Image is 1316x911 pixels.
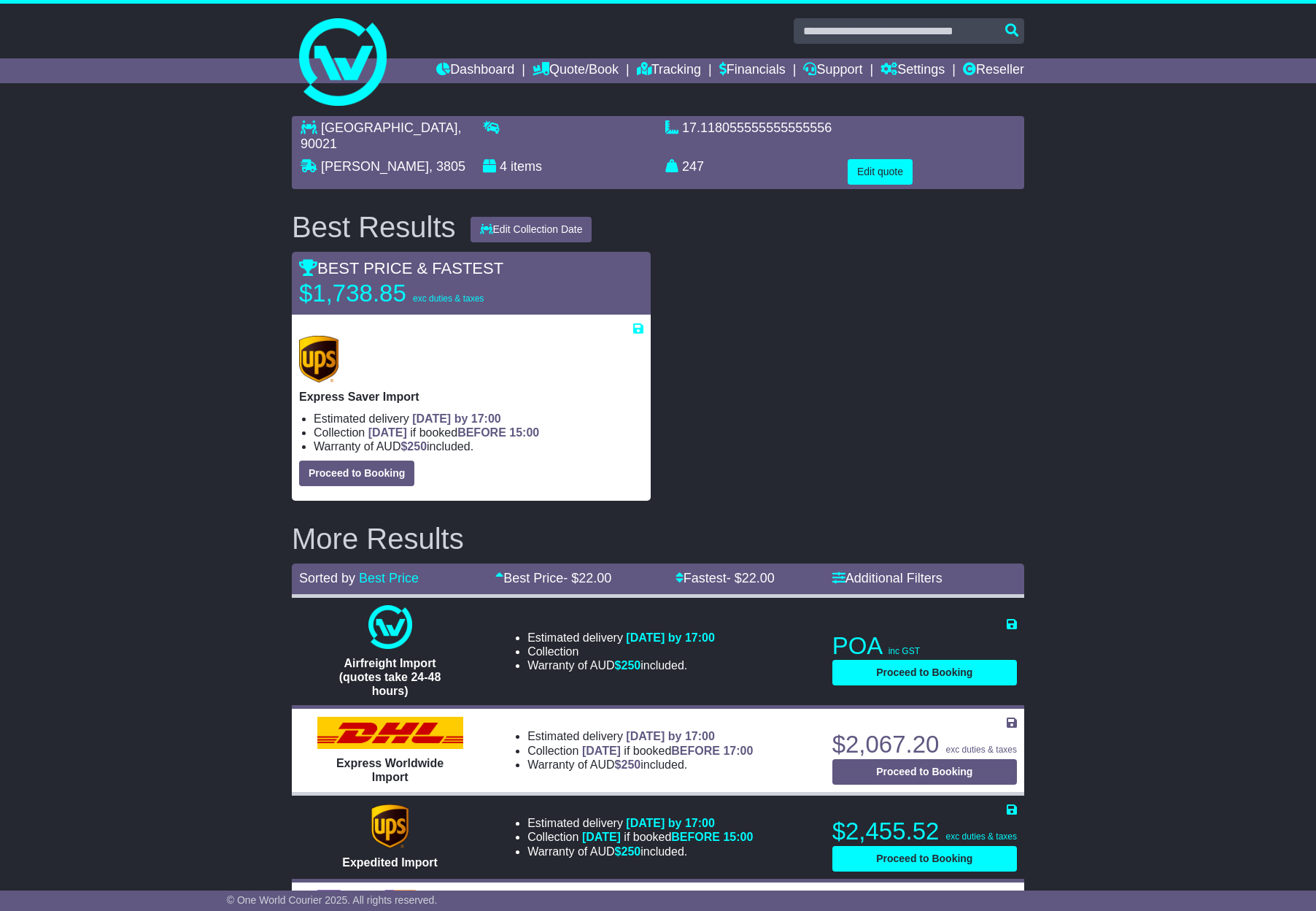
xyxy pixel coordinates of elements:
button: Proceed to Booking [299,461,414,486]
button: Edit quote [848,159,913,185]
a: Best Price- $22.00 [495,571,611,585]
li: Estimated delivery [527,631,715,645]
img: DHL: Express Worldwide Import [317,717,463,749]
span: $ [400,440,427,453]
li: Collection [314,426,643,439]
p: $2,455.52 [832,817,1017,846]
span: 15:00 [509,426,539,439]
span: [DATE] by 17:00 [412,412,501,425]
span: if booked [368,426,539,439]
a: Financials [719,58,786,83]
img: UPS (new): Express Saver Import [299,336,338,383]
button: Proceed to Booking [832,846,1017,872]
span: , 90021 [301,120,461,151]
span: if booked [582,745,753,757]
span: 17.118055555555555556 [682,120,832,135]
span: [DATE] by 17:00 [626,631,715,644]
button: Proceed to Booking [832,759,1017,785]
p: POA [832,631,1017,661]
span: [DATE] [582,831,621,843]
span: [DATE] [582,745,621,757]
a: Quote/Book [533,58,619,83]
span: , 3805 [429,159,465,174]
li: Warranty of AUD included. [527,758,753,772]
span: 250 [622,659,641,672]
span: 22.00 [578,571,611,585]
span: © One World Courier 2025. All rights reserved. [227,894,438,906]
span: 250 [407,440,427,453]
span: 17:00 [723,745,753,757]
span: 250 [622,758,641,771]
p: $2,067.20 [832,730,1017,759]
a: Settings [880,58,945,83]
span: BEST PRICE & FASTEST [299,259,503,277]
p: $1,738.85 [299,279,484,308]
span: - $ [727,571,775,585]
span: items [511,159,542,174]
div: Best Results [285,211,463,243]
span: [DATE] by 17:00 [626,730,715,742]
span: BEFORE [671,745,720,757]
span: $ [615,659,641,672]
img: UPS (new): Expedited Import [371,804,408,848]
li: Collection [527,744,753,758]
a: Tracking [637,58,701,83]
a: Additional Filters [832,571,943,585]
span: [DATE] [368,426,407,439]
li: Warranty of AUD included. [527,845,753,858]
span: exc duties & taxes [946,831,1017,842]
span: BEFORE [457,426,506,439]
span: Airfreight Import (quotes take 24-48 hours) [339,657,441,697]
span: $ [615,845,641,858]
a: Support [803,58,862,83]
li: Collection [527,830,753,844]
li: Warranty of AUD included. [314,439,643,453]
span: Expedited Import [342,856,438,869]
li: Estimated delivery [314,412,643,426]
span: [PERSON_NAME] [321,159,429,174]
span: 250 [622,845,641,858]
h2: More Results [292,523,1024,555]
span: BEFORE [671,831,720,843]
span: if booked [582,831,753,843]
li: Collection [527,645,715,658]
span: 15:00 [723,831,753,843]
span: Sorted by [299,571,355,585]
img: One World Courier: Airfreight Import (quotes take 24-48 hours) [368,605,412,649]
span: - $ [563,571,611,585]
span: [GEOGRAPHIC_DATA] [321,120,457,135]
span: exc duties & taxes [413,293,484,304]
span: 247 [682,159,704,174]
span: exc duties & taxes [946,745,1017,755]
p: Express Saver Import [299,390,643,404]
button: Edit Collection Date [471,217,592,242]
a: Best Price [359,571,419,585]
a: Dashboard [436,58,514,83]
span: Express Worldwide Import [336,757,444,783]
span: $ [615,758,641,771]
li: Estimated delivery [527,816,753,830]
li: Warranty of AUD included. [527,658,715,672]
li: Estimated delivery [527,729,753,743]
span: 4 [500,159,507,174]
span: inc GST [889,646,920,656]
a: Reseller [963,58,1024,83]
span: 22.00 [742,571,775,585]
a: Fastest- $22.00 [676,571,775,585]
span: [DATE] by 17:00 [626,817,715,829]
button: Proceed to Booking [832,660,1017,685]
